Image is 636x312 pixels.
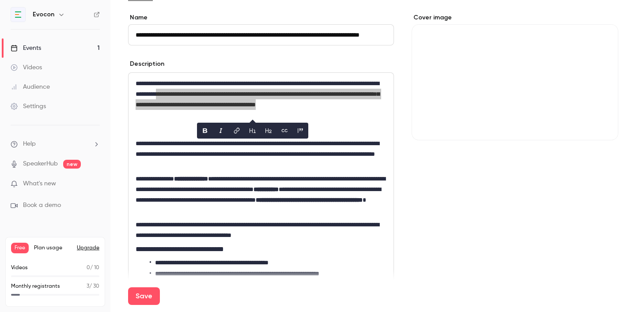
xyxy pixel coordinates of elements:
p: / 30 [87,282,99,290]
div: Events [11,44,41,53]
div: Settings [11,102,46,111]
button: Save [128,287,160,305]
span: 3 [87,284,89,289]
div: Videos [11,63,42,72]
p: / 10 [87,264,99,272]
section: Cover image [412,13,618,140]
p: Monthly registrants [11,282,60,290]
button: link [230,124,244,138]
label: Name [128,13,394,22]
span: 0 [87,265,90,271]
span: Plan usage [34,244,72,252]
button: italic [214,124,228,138]
span: new [63,160,81,169]
span: What's new [23,179,56,188]
button: Upgrade [77,244,99,252]
a: SpeakerHub [23,159,58,169]
label: Cover image [412,13,618,22]
span: Help [23,139,36,149]
iframe: Noticeable Trigger [89,180,100,188]
span: Free [11,243,29,253]
div: Audience [11,83,50,91]
label: Description [128,60,164,68]
button: blockquote [293,124,307,138]
li: help-dropdown-opener [11,139,100,149]
img: Evocon [11,8,25,22]
button: bold [198,124,212,138]
p: Videos [11,264,28,272]
h6: Evocon [33,10,54,19]
span: Book a demo [23,201,61,210]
